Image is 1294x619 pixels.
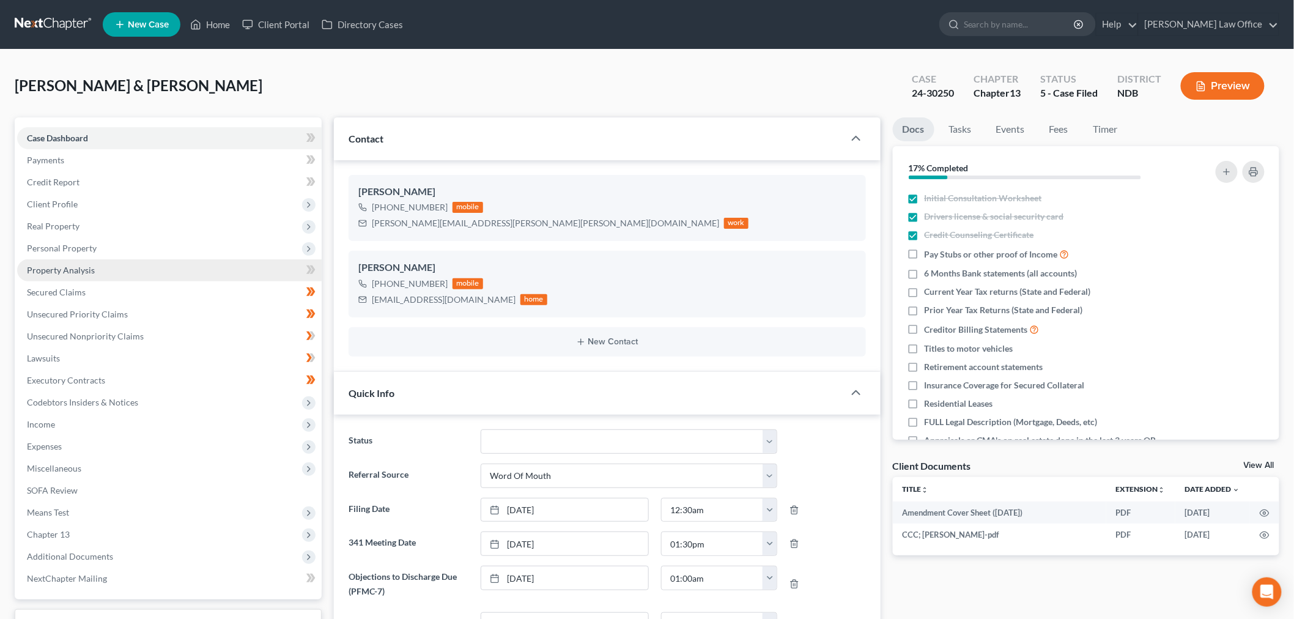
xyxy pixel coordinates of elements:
input: -- : -- [662,532,763,555]
span: [PERSON_NAME] & [PERSON_NAME] [15,76,262,94]
div: District [1117,72,1161,86]
a: Titleunfold_more [903,484,929,494]
span: Chapter 13 [27,529,70,539]
td: [DATE] [1175,502,1250,524]
a: [DATE] [481,566,648,590]
div: work [724,218,749,229]
div: [PHONE_NUMBER] [372,201,448,213]
span: Executory Contracts [27,375,105,385]
span: Means Test [27,507,69,517]
a: View All [1244,461,1274,470]
span: Income [27,419,55,429]
span: Quick Info [349,387,394,399]
a: Tasks [939,117,982,141]
label: Status [342,429,475,454]
div: Open Intercom Messenger [1252,577,1282,607]
span: Personal Property [27,243,97,253]
label: 341 Meeting Date [342,532,475,556]
span: Real Property [27,221,79,231]
a: Extensionunfold_more [1116,484,1166,494]
span: Retirement account statements [925,361,1043,373]
a: NextChapter Mailing [17,568,322,590]
a: Help [1096,13,1137,35]
span: Initial Consultation Worksheet [925,192,1042,204]
button: Preview [1181,72,1265,100]
a: Client Portal [236,13,316,35]
span: Insurance Coverage for Secured Collateral [925,379,1085,391]
a: [DATE] [481,499,648,522]
td: PDF [1106,502,1175,524]
span: Expenses [27,441,62,451]
label: Objections to Discharge Due (PFMC-7) [342,566,475,602]
a: Property Analysis [17,259,322,281]
span: Lawsuits [27,353,60,363]
div: [EMAIL_ADDRESS][DOMAIN_NAME] [372,294,516,306]
a: Events [986,117,1035,141]
a: [PERSON_NAME] Law Office [1139,13,1279,35]
a: Directory Cases [316,13,409,35]
i: unfold_more [922,486,929,494]
div: Case [912,72,954,86]
span: New Case [128,20,169,29]
i: expand_more [1233,486,1240,494]
button: New Contact [358,337,856,347]
div: home [520,294,547,305]
div: NDB [1117,86,1161,100]
span: Property Analysis [27,265,95,275]
span: Credit Counseling Certificate [925,229,1034,241]
div: Chapter [974,72,1021,86]
div: [PHONE_NUMBER] [372,278,448,290]
td: CCC; [PERSON_NAME]-pdf [893,524,1107,546]
strong: 17% Completed [909,163,969,173]
span: Codebtors Insiders & Notices [27,397,138,407]
span: NextChapter Mailing [27,573,107,584]
span: Case Dashboard [27,133,88,143]
a: Unsecured Nonpriority Claims [17,325,322,347]
div: Status [1040,72,1098,86]
span: Client Profile [27,199,78,209]
div: [PERSON_NAME] [358,185,856,199]
a: [DATE] [481,532,648,555]
span: FULL Legal Description (Mortgage, Deeds, etc) [925,416,1098,428]
span: Drivers license & social security card [925,210,1064,223]
a: Payments [17,149,322,171]
a: Executory Contracts [17,369,322,391]
a: Home [184,13,236,35]
span: 6 Months Bank statements (all accounts) [925,267,1078,280]
a: Date Added expand_more [1185,484,1240,494]
span: Current Year Tax returns (State and Federal) [925,286,1091,298]
span: SOFA Review [27,485,78,495]
span: Appraisals or CMA's on real estate done in the last 3 years OR required by attorney [925,434,1172,459]
a: Lawsuits [17,347,322,369]
a: Timer [1084,117,1128,141]
input: -- : -- [662,499,763,522]
div: [PERSON_NAME] [358,261,856,275]
label: Filing Date [342,498,475,522]
a: SOFA Review [17,480,322,502]
a: Secured Claims [17,281,322,303]
div: mobile [453,202,483,213]
span: Unsecured Priority Claims [27,309,128,319]
span: Contact [349,133,383,144]
span: Residential Leases [925,398,993,410]
span: Pay Stubs or other proof of Income [925,248,1058,261]
div: 24-30250 [912,86,954,100]
td: [DATE] [1175,524,1250,546]
a: Fees [1040,117,1079,141]
a: Case Dashboard [17,127,322,149]
span: Miscellaneous [27,463,81,473]
span: Secured Claims [27,287,86,297]
div: [PERSON_NAME][EMAIL_ADDRESS][PERSON_NAME][PERSON_NAME][DOMAIN_NAME] [372,217,719,229]
span: Prior Year Tax Returns (State and Federal) [925,304,1083,316]
div: mobile [453,278,483,289]
span: Credit Report [27,177,79,187]
span: Creditor Billing Statements [925,324,1028,336]
span: Unsecured Nonpriority Claims [27,331,144,341]
span: 13 [1010,87,1021,98]
span: Titles to motor vehicles [925,343,1013,355]
a: Unsecured Priority Claims [17,303,322,325]
div: Client Documents [893,459,971,472]
div: 5 - Case Filed [1040,86,1098,100]
label: Referral Source [342,464,475,488]
span: Payments [27,155,64,165]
